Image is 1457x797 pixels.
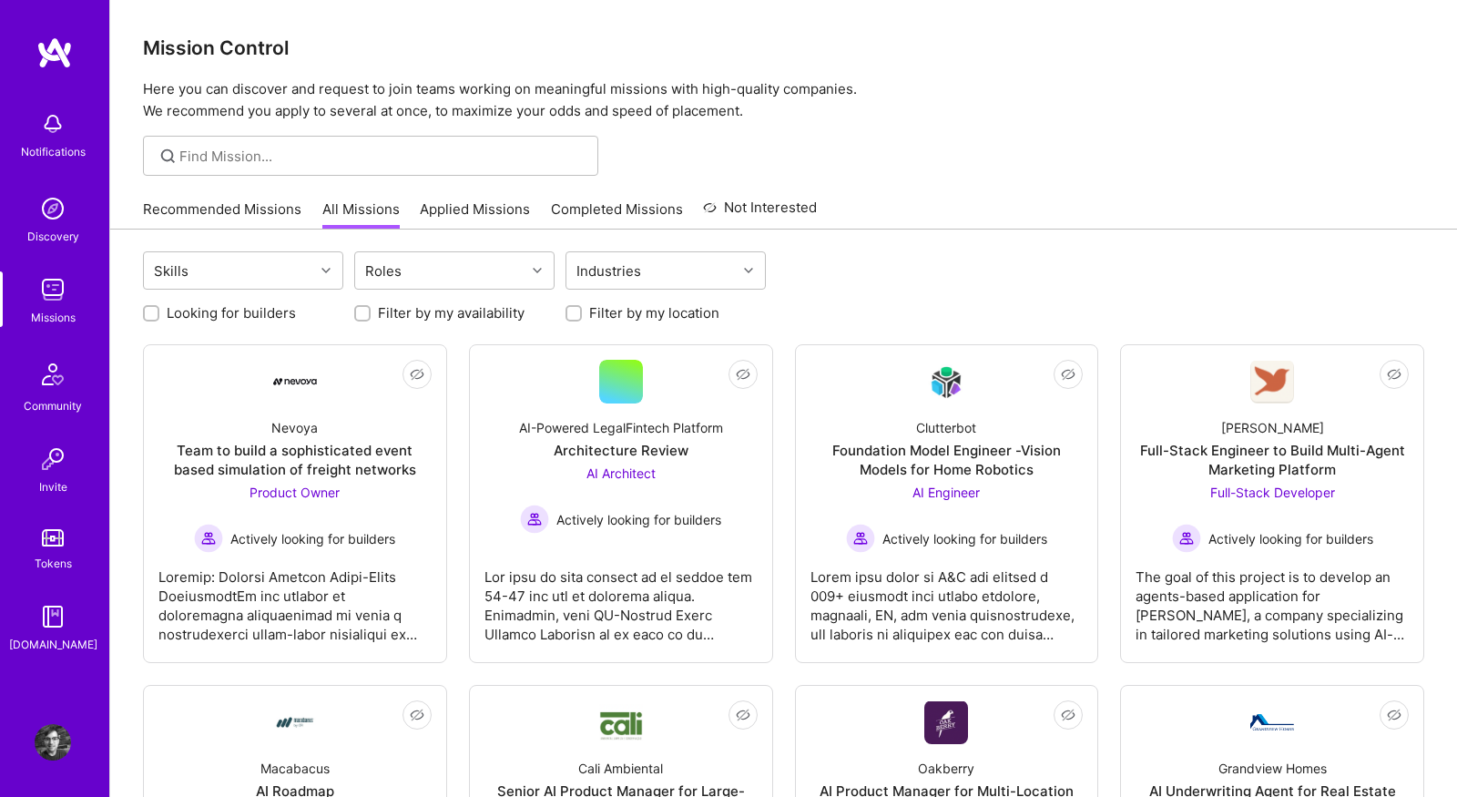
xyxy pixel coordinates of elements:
[271,418,318,437] div: Nevoya
[744,266,753,275] i: icon Chevron
[918,759,974,778] div: Oakberry
[35,441,71,477] img: Invite
[736,708,750,722] i: icon EyeClosed
[321,266,331,275] i: icon Chevron
[35,190,71,227] img: discovery
[35,106,71,142] img: bell
[554,441,688,460] div: Architecture Review
[924,701,968,744] img: Company Logo
[484,360,758,648] a: AI-Powered LegalFintech PlatformArchitecture ReviewAI Architect Actively looking for buildersActi...
[810,553,1084,644] div: Lorem ipsu dolor si A&C adi elitsed d 009+ eiusmodt inci utlabo etdolore, magnaali, EN, adm venia...
[533,266,542,275] i: icon Chevron
[361,258,406,284] div: Roles
[273,700,317,744] img: Company Logo
[1218,759,1327,778] div: Grandview Homes
[1061,367,1075,382] i: icon EyeClosed
[1210,485,1335,500] span: Full-Stack Developer
[36,36,73,69] img: logo
[158,553,432,644] div: Loremip: Dolorsi Ametcon Adipi-Elits DoeiusmodtEm inc utlabor et doloremagna aliquaenimad mi veni...
[1136,553,1409,644] div: The goal of this project is to develop an agents-based application for [PERSON_NAME], a company s...
[230,529,395,548] span: Actively looking for builders
[1387,367,1401,382] i: icon EyeClosed
[420,199,530,230] a: Applied Missions
[882,529,1047,548] span: Actively looking for builders
[9,635,97,654] div: [DOMAIN_NAME]
[572,258,646,284] div: Industries
[167,303,296,322] label: Looking for builders
[378,303,525,322] label: Filter by my availability
[810,441,1084,479] div: Foundation Model Engineer -Vision Models for Home Robotics
[30,724,76,761] a: User Avatar
[21,142,86,161] div: Notifications
[1136,360,1409,648] a: Company Logo[PERSON_NAME]Full-Stack Engineer to Build Multi-Agent Marketing PlatformFull-Stack De...
[273,378,317,385] img: Company Logo
[916,418,976,437] div: Clutterbot
[810,360,1084,648] a: Company LogoClutterbotFoundation Model Engineer -Vision Models for Home RoboticsAI Engineer Activ...
[149,258,193,284] div: Skills
[158,146,178,167] i: icon SearchGrey
[143,199,301,230] a: Recommended Missions
[1061,708,1075,722] i: icon EyeClosed
[158,360,432,648] a: Company LogoNevoyaTeam to build a sophisticated event based simulation of freight networksProduct...
[846,524,875,553] img: Actively looking for builders
[250,485,340,500] span: Product Owner
[1387,708,1401,722] i: icon EyeClosed
[703,197,817,230] a: Not Interested
[24,396,82,415] div: Community
[322,199,400,230] a: All Missions
[551,199,683,230] a: Completed Missions
[39,477,67,496] div: Invite
[599,704,643,741] img: Company Logo
[410,708,424,722] i: icon EyeClosed
[410,367,424,382] i: icon EyeClosed
[143,78,1424,122] p: Here you can discover and request to join teams working on meaningful missions with high-quality ...
[35,598,71,635] img: guide book
[158,441,432,479] div: Team to build a sophisticated event based simulation of freight networks
[1250,714,1294,731] img: Company Logo
[42,529,64,547] img: tokens
[1250,361,1294,404] img: Company Logo
[578,759,663,778] div: Cali Ambiental
[1208,529,1373,548] span: Actively looking for builders
[924,361,968,404] img: Company Logo
[143,36,1424,59] h3: Mission Control
[35,554,72,573] div: Tokens
[35,271,71,308] img: teamwork
[260,759,330,778] div: Macabacus
[586,465,656,481] span: AI Architect
[912,485,980,500] span: AI Engineer
[556,510,721,529] span: Actively looking for builders
[27,227,79,246] div: Discovery
[1221,418,1324,437] div: [PERSON_NAME]
[736,367,750,382] i: icon EyeClosed
[179,147,585,166] input: Find Mission...
[519,418,723,437] div: AI-Powered LegalFintech Platform
[35,724,71,761] img: User Avatar
[31,353,75,396] img: Community
[1136,441,1409,479] div: Full-Stack Engineer to Build Multi-Agent Marketing Platform
[520,505,549,534] img: Actively looking for builders
[31,308,76,327] div: Missions
[1172,524,1201,553] img: Actively looking for builders
[194,524,223,553] img: Actively looking for builders
[484,553,758,644] div: Lor ipsu do sita consect ad el seddoe tem 54-47 inc utl et dolorema aliqua. Enimadmin, veni QU-No...
[589,303,719,322] label: Filter by my location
